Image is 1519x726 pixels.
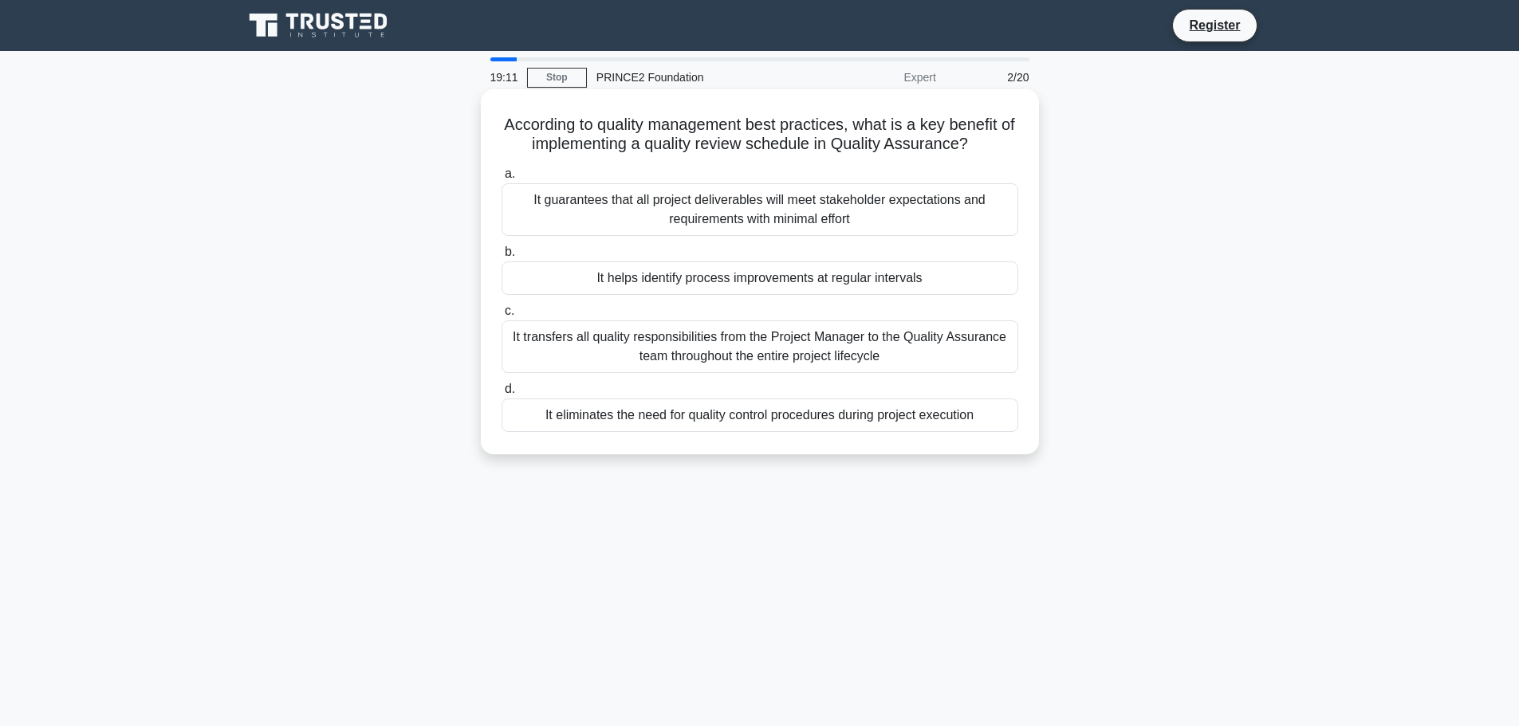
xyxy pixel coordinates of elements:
[500,115,1020,155] h5: According to quality management best practices, what is a key benefit of implementing a quality r...
[1179,15,1249,35] a: Register
[481,61,527,93] div: 19:11
[505,245,515,258] span: b.
[587,61,806,93] div: PRINCE2 Foundation
[946,61,1039,93] div: 2/20
[502,183,1018,236] div: It guarantees that all project deliverables will meet stakeholder expectations and requirements w...
[505,382,515,395] span: d.
[527,68,587,88] a: Stop
[502,320,1018,373] div: It transfers all quality responsibilities from the Project Manager to the Quality Assurance team ...
[502,398,1018,432] div: It eliminates the need for quality control procedures during project execution
[505,167,515,180] span: a.
[806,61,946,93] div: Expert
[502,261,1018,295] div: It helps identify process improvements at regular intervals
[505,304,514,317] span: c.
